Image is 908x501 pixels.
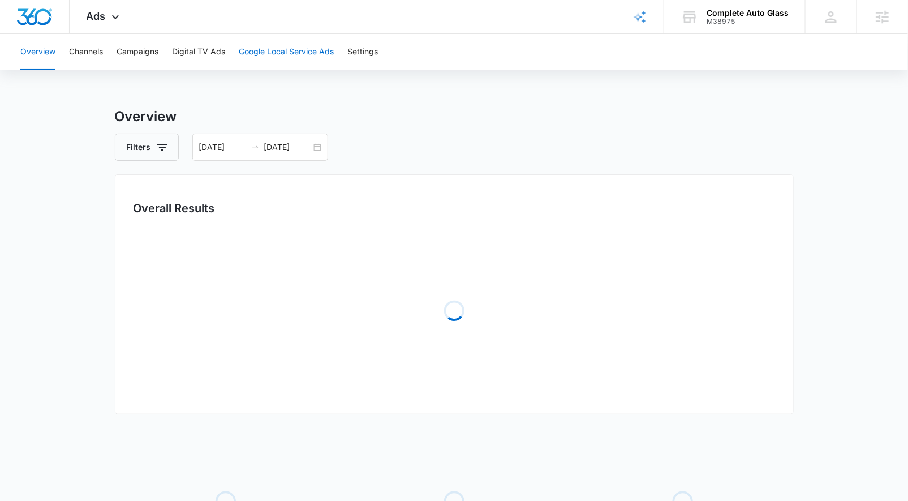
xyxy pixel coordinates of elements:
button: Digital TV Ads [172,34,225,70]
div: account name [707,8,789,18]
button: Channels [69,34,103,70]
button: Google Local Service Ads [239,34,334,70]
button: Campaigns [117,34,158,70]
button: Settings [347,34,378,70]
button: Overview [20,34,55,70]
div: account id [707,18,789,25]
span: Ads [87,10,106,22]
